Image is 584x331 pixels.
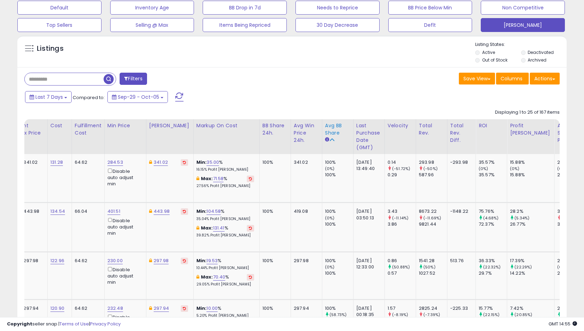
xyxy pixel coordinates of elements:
[481,1,565,15] button: Non Competitive
[450,258,470,264] div: 513.76
[482,49,495,55] label: Active
[514,215,529,221] small: (5.34%)
[479,270,507,276] div: 29.7%
[388,208,416,215] div: 3.43
[196,217,254,221] p: 35.04% Profit [PERSON_NAME]
[75,258,99,264] div: 64.62
[479,258,507,264] div: 36.33%
[59,321,89,327] a: Terms of Use
[196,257,207,264] b: Min:
[196,305,254,318] div: %
[388,172,416,178] div: 0.29
[118,94,159,100] span: Sep-29 - Oct-05
[37,44,64,54] h5: Listings
[549,321,577,327] span: 2025-10-13 14:55 GMT
[479,166,488,171] small: (0%)
[295,18,380,32] button: 30 Day Decrease
[450,122,473,144] div: Total Rev. Diff.
[557,166,567,171] small: (0%)
[483,215,498,221] small: (4.68%)
[459,73,495,84] button: Save View
[388,159,416,165] div: 0.14
[23,257,38,264] span: 297.98
[75,305,99,312] div: 64.62
[294,258,317,264] div: 297.98
[419,208,447,215] div: 8673.22
[481,18,565,32] button: [PERSON_NAME]
[196,266,254,271] p: 10.44% Profit [PERSON_NAME]
[107,159,123,166] a: 284.53
[450,208,470,215] div: -1148.22
[75,208,99,215] div: 66.04
[510,270,554,276] div: 14.22%
[325,208,353,215] div: 100%
[294,208,317,215] div: 419.08
[154,208,170,215] a: 443.98
[154,159,168,166] a: 341.02
[262,159,285,165] div: 100%
[23,305,39,312] span: 297.94
[50,159,63,166] a: 131.28
[196,176,254,188] div: %
[149,122,190,129] div: [PERSON_NAME]
[203,1,287,15] button: BB Drop in 7d
[325,258,353,264] div: 100%
[510,208,554,215] div: 28.2%
[510,172,554,178] div: 15.88%
[25,91,72,103] button: Last 7 Days
[262,258,285,264] div: 100%
[120,73,147,85] button: Filters
[356,122,382,151] div: Last Purchase Date (GMT)
[530,73,560,84] button: Actions
[325,137,329,143] small: Avg BB Share.
[475,41,566,48] p: Listing States:
[388,122,413,129] div: Velocity
[419,172,447,178] div: 587.96
[325,270,353,276] div: 100%
[9,122,44,137] div: Current Buybox Price
[154,305,169,312] a: 297.94
[294,122,319,144] div: Avg Win Price 24h.
[23,159,38,165] span: 341.02
[294,159,317,165] div: 341.02
[450,159,470,165] div: -293.98
[479,172,507,178] div: 35.57%
[206,257,218,264] a: 19.53
[107,167,141,187] div: Disable auto adjust min
[196,233,254,238] p: 39.82% Profit [PERSON_NAME]
[203,18,287,32] button: Items Being Repriced
[196,305,207,312] b: Min:
[50,122,69,129] div: Cost
[479,159,507,165] div: 35.57%
[557,264,567,270] small: (0%)
[388,305,416,312] div: 1.57
[206,159,219,166] a: 35.00
[262,305,285,312] div: 100%
[479,122,504,129] div: ROI
[423,215,441,221] small: (-11.69%)
[423,264,436,270] small: (50%)
[196,122,257,129] div: Markup on Cost
[196,258,254,271] div: %
[356,305,379,318] div: [DATE] 00:18:35
[262,208,285,215] div: 100%
[479,221,507,227] div: 72.37%
[392,264,410,270] small: (50.88%)
[196,208,207,215] b: Min:
[17,1,102,15] button: Default
[206,305,218,312] a: 10.00
[510,221,554,227] div: 26.77%
[479,208,507,215] div: 75.76%
[196,225,254,238] div: %
[206,208,221,215] a: 104.58
[325,221,353,227] div: 100%
[510,305,554,312] div: 7.42%
[510,122,551,137] div: Profit [PERSON_NAME]
[17,18,102,32] button: Top Sellers
[450,305,470,312] div: -225.33
[294,305,317,312] div: 297.94
[107,208,120,215] a: 401.51
[419,122,444,137] div: Total Rev.
[295,1,380,15] button: Needs to Reprice
[388,221,416,227] div: 3.86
